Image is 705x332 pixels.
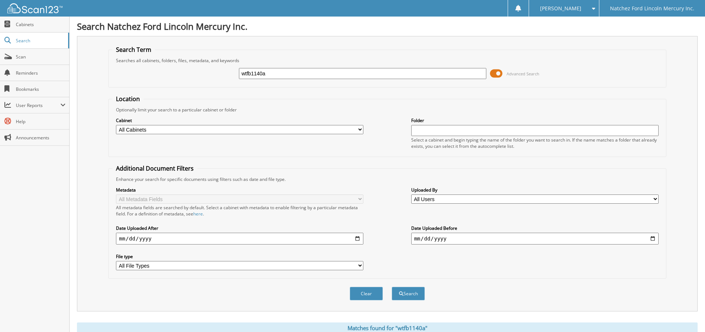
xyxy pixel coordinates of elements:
[610,6,694,11] span: Natchez Ford Lincoln Mercury Inc.
[350,287,383,300] button: Clear
[112,164,197,172] legend: Additional Document Filters
[16,21,66,28] span: Cabinets
[112,95,144,103] legend: Location
[411,187,659,193] label: Uploaded By
[16,38,64,44] span: Search
[16,70,66,76] span: Reminders
[507,71,539,76] span: Advanced Search
[16,54,66,60] span: Scan
[193,211,203,217] a: here
[540,6,581,11] span: [PERSON_NAME]
[112,176,662,182] div: Enhance your search for specific documents using filters such as date and file type.
[16,135,66,141] span: Announcements
[112,57,662,64] div: Searches all cabinets, folders, files, metadata, and keywords
[411,233,659,244] input: end
[411,137,659,149] div: Select a cabinet and begin typing the name of the folder you want to search in. If the name match...
[392,287,425,300] button: Search
[16,102,60,108] span: User Reports
[411,117,659,124] label: Folder
[116,187,363,193] label: Metadata
[7,3,63,13] img: scan123-logo-white.svg
[16,118,66,125] span: Help
[116,204,363,217] div: All metadata fields are searched by default. Select a cabinet with metadata to enable filtering b...
[116,253,363,260] label: File type
[116,225,363,231] label: Date Uploaded After
[411,225,659,231] label: Date Uploaded Before
[16,86,66,92] span: Bookmarks
[112,46,155,54] legend: Search Term
[77,20,698,32] h1: Search Natchez Ford Lincoln Mercury Inc.
[112,107,662,113] div: Optionally limit your search to a particular cabinet or folder
[116,233,363,244] input: start
[116,117,363,124] label: Cabinet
